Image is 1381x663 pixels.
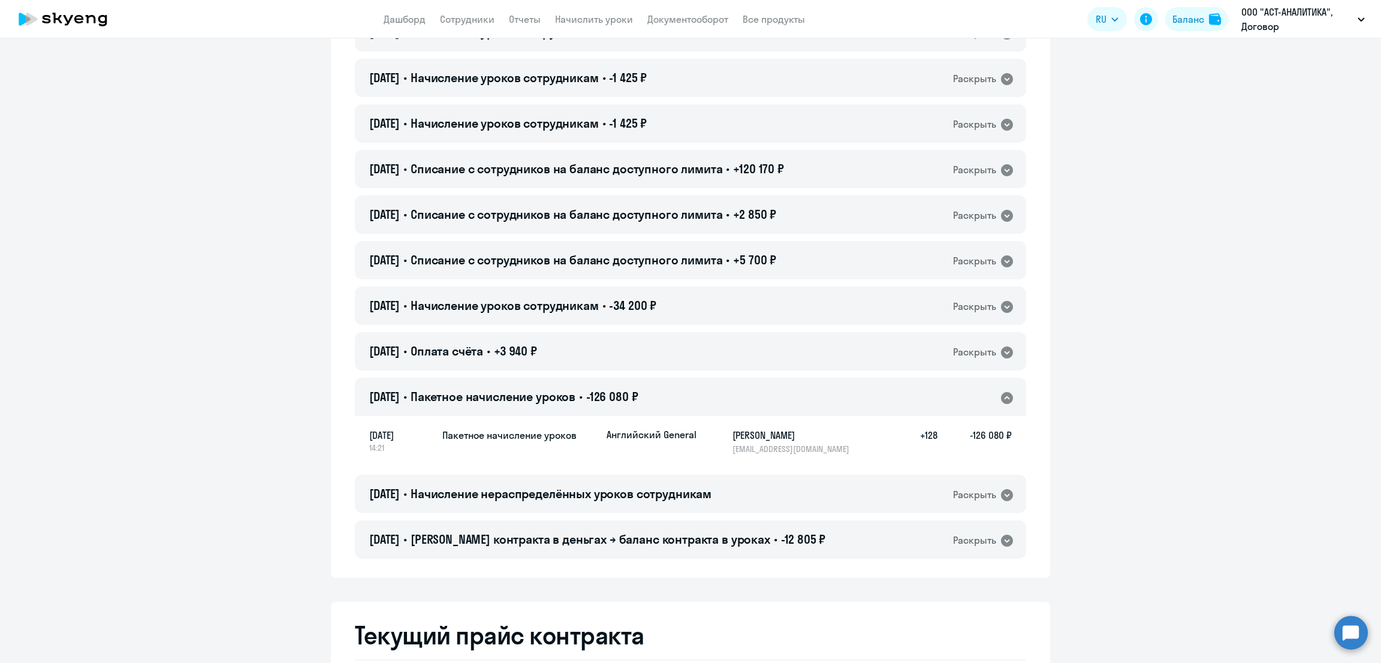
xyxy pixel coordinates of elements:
[487,343,490,358] span: •
[953,299,996,314] div: Раскрыть
[369,252,400,267] span: [DATE]
[602,116,606,131] span: •
[369,442,433,453] span: 14:21
[579,389,583,404] span: •
[733,161,784,176] span: +120 170 ₽
[411,161,723,176] span: Списание с сотрудников на баланс доступного лимита
[602,298,606,313] span: •
[369,207,400,222] span: [DATE]
[411,116,599,131] span: Начисление уроков сотрудникам
[726,252,729,267] span: •
[953,71,996,86] div: Раскрыть
[403,207,407,222] span: •
[369,486,400,501] span: [DATE]
[355,621,1026,650] h2: Текущий прайс контракта
[609,116,647,131] span: -1 425 ₽
[411,298,599,313] span: Начисление уроков сотрудникам
[369,70,400,85] span: [DATE]
[403,298,407,313] span: •
[1096,12,1106,26] span: RU
[555,13,633,25] a: Начислить уроки
[647,13,728,25] a: Документооборот
[369,428,433,442] span: [DATE]
[609,70,647,85] span: -1 425 ₽
[442,428,597,442] h5: Пакетное начисление уроков
[607,428,696,441] p: Английский General
[732,428,856,442] h5: [PERSON_NAME]
[403,70,407,85] span: •
[440,13,494,25] a: Сотрудники
[509,13,541,25] a: Отчеты
[732,444,856,454] p: [EMAIL_ADDRESS][DOMAIN_NAME]
[369,343,400,358] span: [DATE]
[411,70,599,85] span: Начисление уроков сотрудникам
[1209,13,1221,25] img: balance
[1235,5,1371,34] button: ООО "АСТ-АНАЛИТИКА", Договор
[953,117,996,132] div: Раскрыть
[781,532,826,547] span: -12 805 ₽
[369,532,400,547] span: [DATE]
[403,252,407,267] span: •
[733,207,776,222] span: +2 850 ₽
[1165,7,1228,31] button: Балансbalance
[411,207,723,222] span: Списание с сотрудников на баланс доступного лимита
[602,70,606,85] span: •
[403,343,407,358] span: •
[369,161,400,176] span: [DATE]
[403,389,407,404] span: •
[586,389,638,404] span: -126 080 ₽
[411,389,575,404] span: Пакетное начисление уроков
[774,532,777,547] span: •
[609,298,656,313] span: -34 200 ₽
[726,161,729,176] span: •
[953,533,996,548] div: Раскрыть
[369,298,400,313] span: [DATE]
[953,254,996,269] div: Раскрыть
[743,13,805,25] a: Все продукты
[403,532,407,547] span: •
[384,13,426,25] a: Дашборд
[899,428,937,454] h5: +128
[953,208,996,223] div: Раскрыть
[1087,7,1127,31] button: RU
[369,116,400,131] span: [DATE]
[403,486,407,501] span: •
[411,343,483,358] span: Оплата счёта
[494,343,537,358] span: +3 940 ₽
[403,116,407,131] span: •
[403,161,407,176] span: •
[726,207,729,222] span: •
[953,162,996,177] div: Раскрыть
[369,389,400,404] span: [DATE]
[953,487,996,502] div: Раскрыть
[1172,12,1204,26] div: Баланс
[411,252,723,267] span: Списание с сотрудников на баланс доступного лимита
[733,252,776,267] span: +5 700 ₽
[953,345,996,360] div: Раскрыть
[1241,5,1353,34] p: ООО "АСТ-АНАЛИТИКА", Договор
[411,486,711,501] span: Начисление нераспределённых уроков сотрудникам
[411,532,770,547] span: [PERSON_NAME] контракта в деньгах → баланс контракта в уроках
[937,428,1012,454] h5: -126 080 ₽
